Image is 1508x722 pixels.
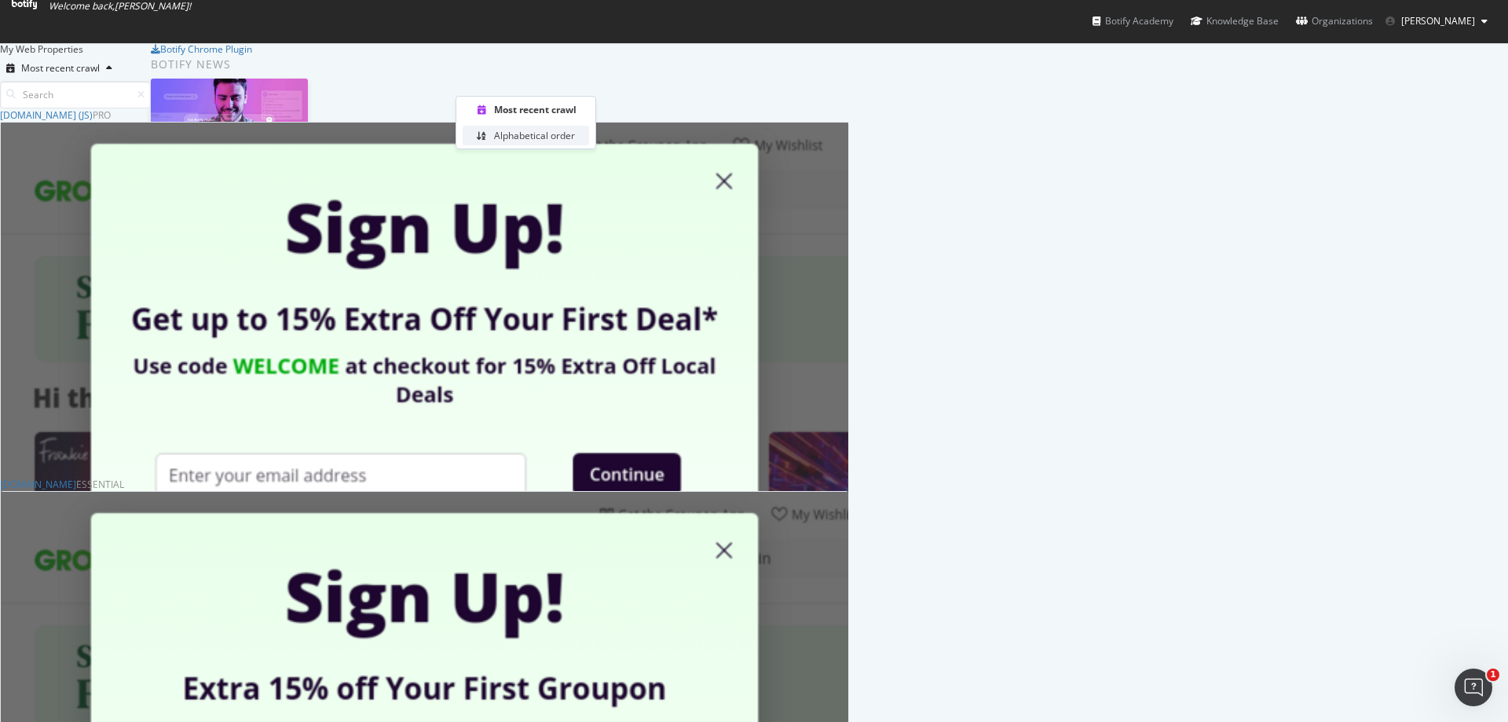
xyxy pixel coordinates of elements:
div: Organizations [1296,13,1373,29]
div: Botify Chrome Plugin [160,42,252,56]
a: Botify Chrome Plugin [151,42,252,56]
iframe: Intercom live chat [1455,669,1492,706]
span: Venkata Narendra Pulipati [1401,14,1475,27]
div: Knowledge Base [1191,13,1279,29]
div: Most recent crawl [21,64,100,73]
div: Most recent crawl [494,103,576,116]
div: Botify Academy [1093,13,1173,29]
div: Alphabetical order [494,129,575,142]
button: [PERSON_NAME] [1373,9,1500,34]
div: Botify news [151,56,511,73]
span: 1 [1487,669,1499,681]
div: Pro [93,108,111,122]
img: How to Prioritize and Accelerate Technical SEO with Botify Assist [151,79,308,161]
div: Essential [76,478,124,491]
